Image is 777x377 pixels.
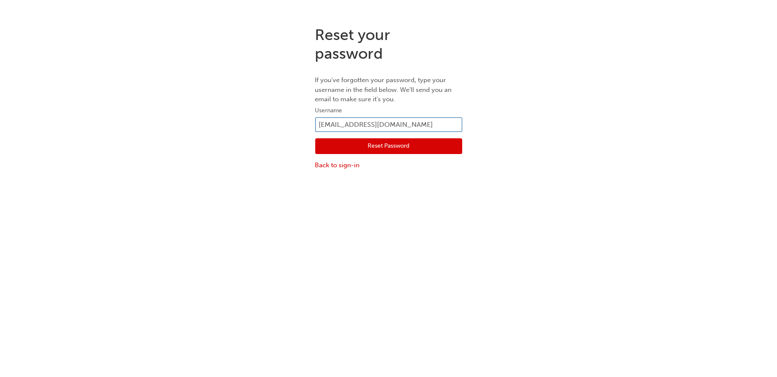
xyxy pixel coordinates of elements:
label: Username [315,106,462,116]
input: Username [315,117,462,132]
a: Back to sign-in [315,160,462,170]
button: Reset Password [315,138,462,154]
h1: Reset your password [315,26,462,63]
p: If you've forgotten your password, type your username in the field below. We'll send you an email... [315,75,462,104]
